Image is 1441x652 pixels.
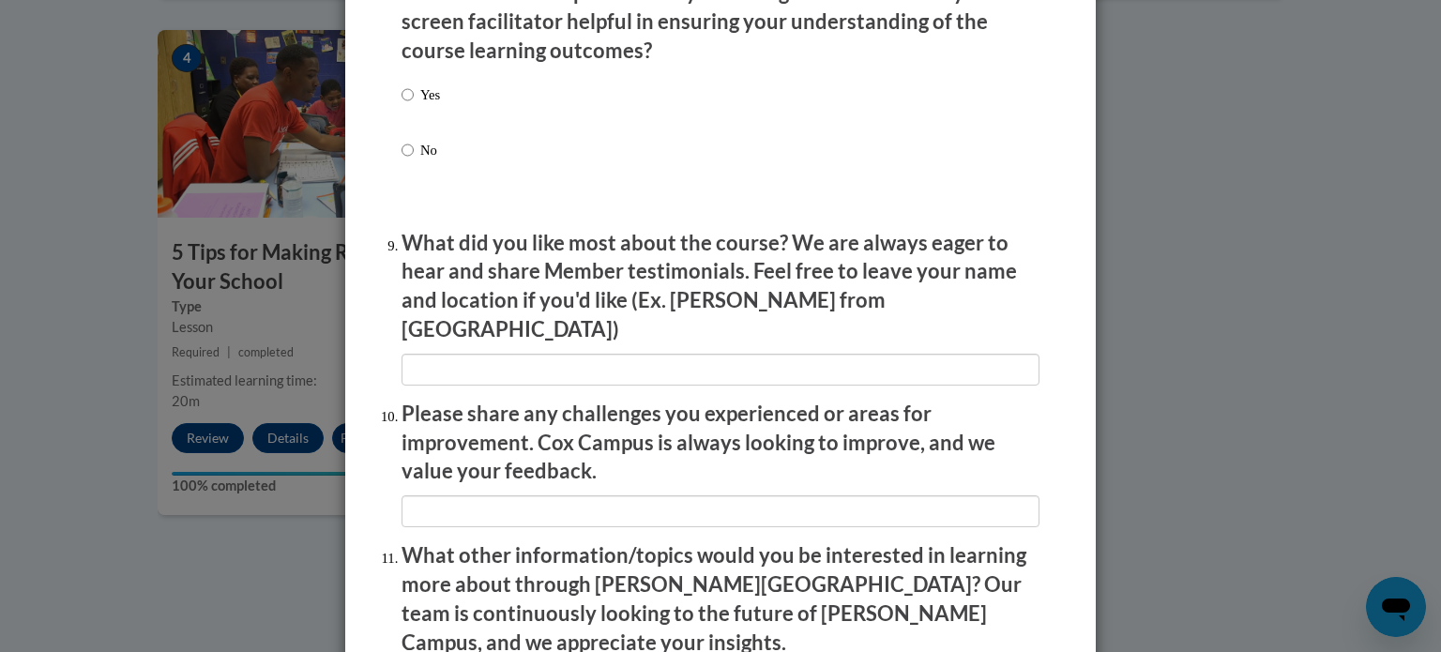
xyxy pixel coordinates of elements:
[402,229,1039,344] p: What did you like most about the course? We are always eager to hear and share Member testimonial...
[420,140,440,160] p: No
[420,84,440,105] p: Yes
[402,140,414,160] input: No
[402,84,414,105] input: Yes
[402,400,1039,486] p: Please share any challenges you experienced or areas for improvement. Cox Campus is always lookin...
